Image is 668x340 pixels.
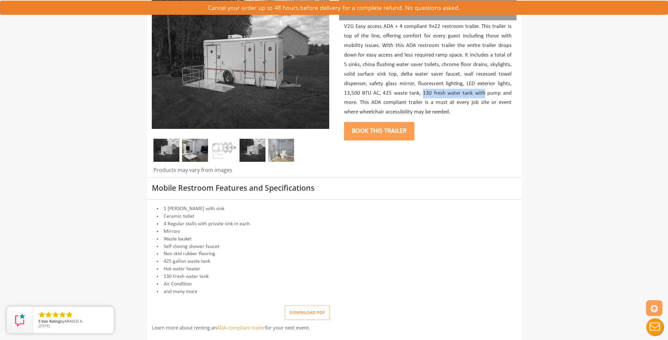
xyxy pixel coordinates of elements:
div: Products may vary from images [152,166,329,178]
a: Download pdf [280,309,330,315]
p: Learn more about renting an for your next event. [152,323,508,332]
li: 4 Regular stalls with private sink in each [152,220,517,228]
img: Sink Portable Trailer [182,139,208,162]
h3: Mobile Restroom Features and Specifications [152,184,517,192]
li:  [65,311,73,319]
img: Review Rating [13,313,27,327]
span: [DATE] [38,323,50,328]
button: Download pdf [285,305,330,320]
span: 5 [38,319,40,324]
button: Book this trailer [344,122,414,140]
li: 425 gallon waste tank [152,258,517,265]
img: An outside photo of ADA + 4 Station Trailer [240,139,265,162]
li:  [58,311,66,319]
li:  [45,311,53,319]
span: by [38,319,108,324]
li: and many more [152,288,517,296]
li: Ceramic toilet [152,213,517,220]
li: Waste basket [152,235,517,243]
img: Floor plan of ADA plus 4 trailer [211,139,237,162]
li: Mirrors [152,228,517,235]
img: An outside photo of ADA + 4 Station Trailer [153,139,179,162]
img: Restroom Trailer [268,139,294,162]
li: Non skid rubber flooring [152,250,517,258]
li: 130 Fresh water tank [152,273,517,280]
li: Hot water heater [152,265,517,273]
li:  [38,311,46,319]
li: 1 [PERSON_NAME] with sink [152,205,517,213]
button: Live Chat [642,314,668,340]
span: Star Rating [41,319,60,324]
li: Self closing shower faucet [152,243,517,251]
a: ADA compliant trailer [217,324,265,331]
p: V2G Easy access ADA + 4 compliant 9×22 restroom trailer. This trailer is top of the line, offerin... [344,22,512,117]
span: ARAVCO A. [64,319,83,324]
li: Air Condition [152,280,517,288]
li:  [52,311,59,319]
